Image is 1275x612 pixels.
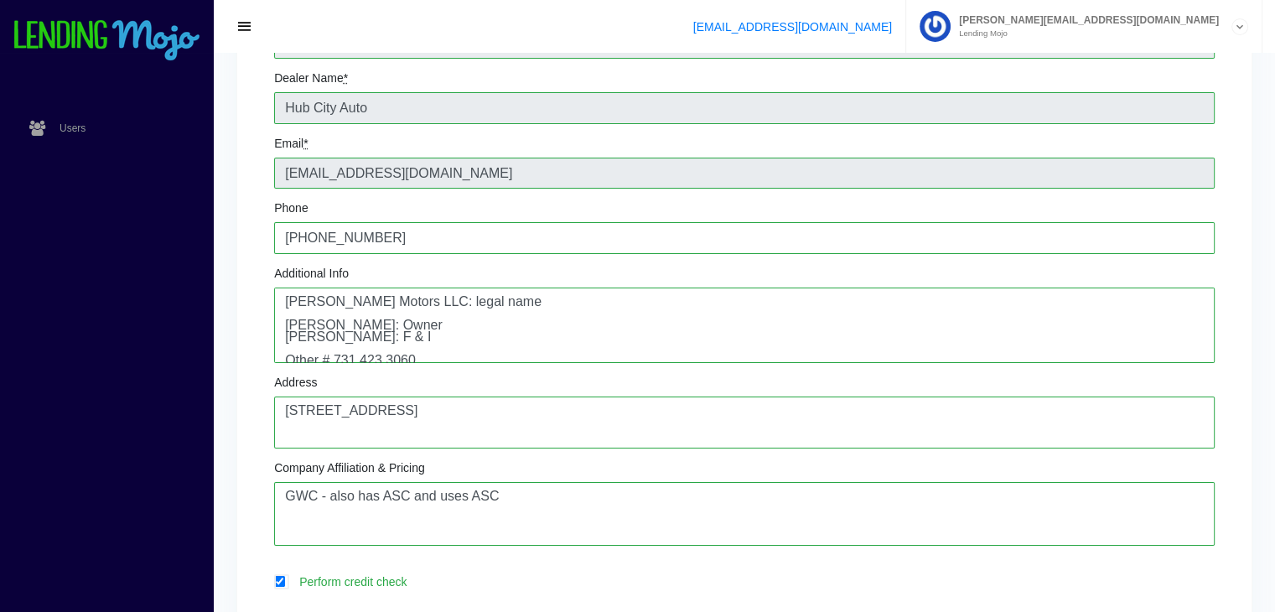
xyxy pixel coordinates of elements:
textarea: [PERSON_NAME] Motors LLC: legal name [PERSON_NAME]: Owner [PERSON_NAME]: F & I Other # 731.423.30... [274,288,1215,363]
img: Profile image [920,11,951,42]
img: logo-small.png [13,20,201,62]
label: Address [274,376,317,388]
label: Additional Info [274,267,349,279]
textarea: [STREET_ADDRESS] [274,397,1215,449]
label: Perform credit check [291,572,1215,591]
label: Email [274,137,308,149]
small: Lending Mojo [951,29,1219,38]
textarea: GWC - also has ASC and uses ASC [274,482,1215,546]
label: Phone [274,202,308,214]
a: [EMAIL_ADDRESS][DOMAIN_NAME] [693,20,892,34]
label: Dealer Name [274,72,348,84]
abbr: required [303,137,308,150]
span: [PERSON_NAME][EMAIL_ADDRESS][DOMAIN_NAME] [951,15,1219,25]
abbr: required [344,71,348,85]
span: Users [60,123,86,133]
label: Company Affiliation & Pricing [274,462,425,474]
